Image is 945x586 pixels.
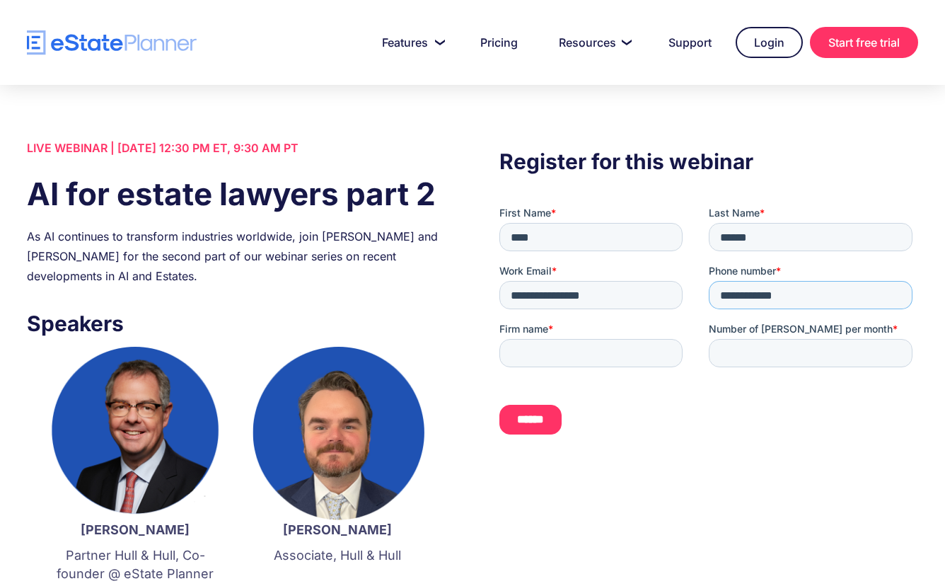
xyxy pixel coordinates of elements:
[48,546,222,583] p: Partner Hull & Hull, Co-founder @ eState Planner
[736,27,803,58] a: Login
[542,28,644,57] a: Resources
[810,27,918,58] a: Start free trial
[27,30,197,55] a: home
[27,172,446,216] h1: AI for estate lawyers part 2
[365,28,456,57] a: Features
[499,145,918,178] h3: Register for this webinar
[463,28,535,57] a: Pricing
[81,522,190,537] strong: [PERSON_NAME]
[27,307,446,340] h3: Speakers
[283,522,392,537] strong: [PERSON_NAME]
[250,546,424,565] p: Associate, Hull & Hull
[499,206,918,447] iframe: Form 0
[651,28,729,57] a: Support
[27,138,446,158] div: LIVE WEBINAR | [DATE] 12:30 PM ET, 9:30 AM PT
[27,226,446,286] div: As AI continues to transform industries worldwide, join [PERSON_NAME] and [PERSON_NAME] for the s...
